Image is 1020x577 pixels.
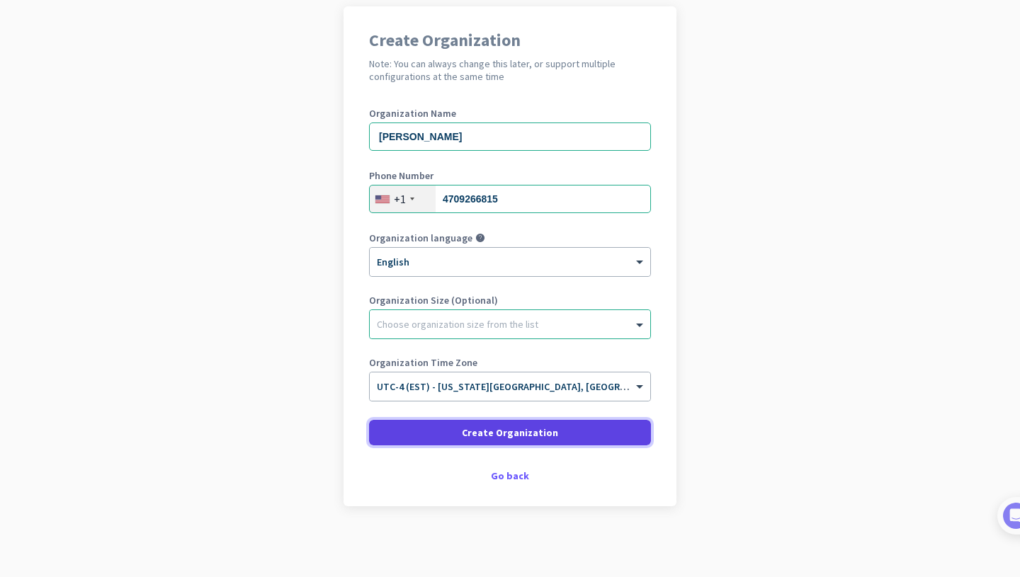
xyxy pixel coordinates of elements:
[369,32,651,49] h1: Create Organization
[462,425,558,440] span: Create Organization
[475,233,485,243] i: help
[369,185,651,213] input: 201-555-0123
[369,57,651,83] h2: Note: You can always change this later, or support multiple configurations at the same time
[369,233,472,243] label: Organization language
[369,171,651,181] label: Phone Number
[369,358,651,367] label: Organization Time Zone
[369,471,651,481] div: Go back
[394,192,406,206] div: +1
[369,122,651,151] input: What is the name of your organization?
[369,420,651,445] button: Create Organization
[369,108,651,118] label: Organization Name
[369,295,651,305] label: Organization Size (Optional)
